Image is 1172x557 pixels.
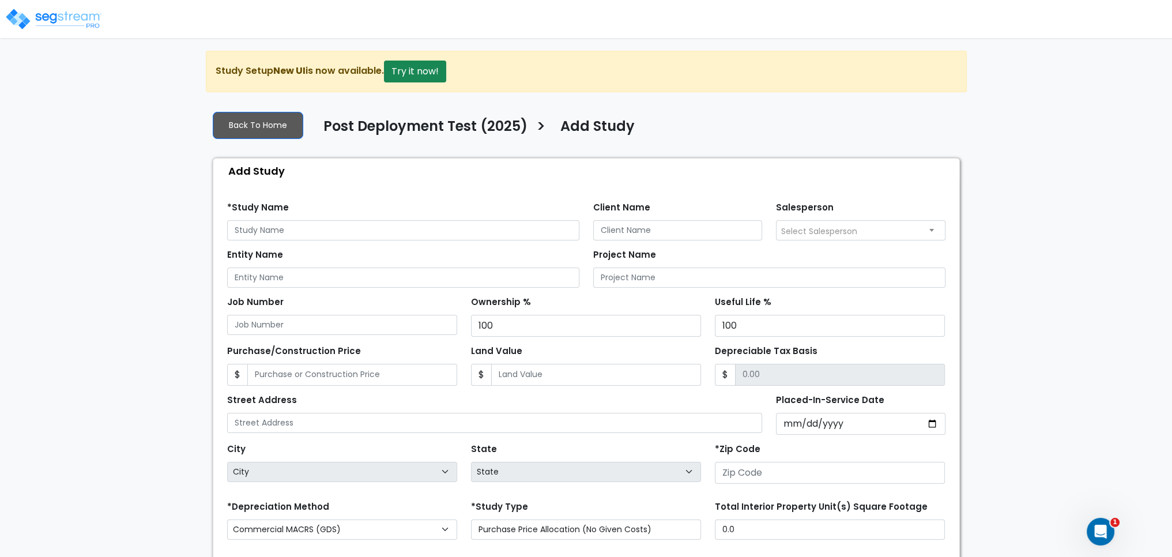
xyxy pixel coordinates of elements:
[715,315,945,337] input: Useful Life %
[227,345,361,358] label: Purchase/Construction Price
[471,500,528,514] label: *Study Type
[227,413,763,433] input: Street Address
[536,117,546,140] h3: >
[213,112,303,139] a: Back To Home
[593,249,656,262] label: Project Name
[715,462,945,484] input: Zip Code
[593,268,945,288] input: Project Name
[471,364,492,386] span: $
[5,7,103,31] img: logo_pro_r.png
[715,500,928,514] label: Total Interior Property Unit(s) Square Footage
[219,159,959,183] div: Add Study
[715,364,736,386] span: $
[552,118,635,142] a: Add Study
[471,315,701,337] input: Ownership %
[715,443,760,456] label: *Zip Code
[227,201,289,214] label: *Study Name
[471,296,531,309] label: Ownership %
[247,364,457,386] input: Purchase or Construction Price
[227,296,284,309] label: Job Number
[384,61,446,82] button: Try it now!
[715,345,817,358] label: Depreciable Tax Basis
[776,201,834,214] label: Salesperson
[715,296,771,309] label: Useful Life %
[273,64,306,77] strong: New UI
[593,201,650,214] label: Client Name
[227,268,579,288] input: Entity Name
[471,345,522,358] label: Land Value
[735,364,945,386] input: 0.00
[206,51,967,92] div: Study Setup is now available.
[491,364,701,386] input: Land Value
[227,394,297,407] label: Street Address
[227,500,329,514] label: *Depreciation Method
[471,443,497,456] label: State
[776,394,884,407] label: Placed-In-Service Date
[560,118,635,138] h4: Add Study
[323,118,527,138] h4: Post Deployment Test (2025)
[227,364,248,386] span: $
[227,315,457,335] input: Job Number
[1087,518,1114,545] iframe: Intercom live chat
[715,520,945,540] input: total square foot
[227,220,579,240] input: Study Name
[593,220,763,240] input: Client Name
[1110,518,1120,527] span: 1
[781,225,857,237] span: Select Salesperson
[315,118,527,142] a: Post Deployment Test (2025)
[227,443,246,456] label: City
[227,249,283,262] label: Entity Name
